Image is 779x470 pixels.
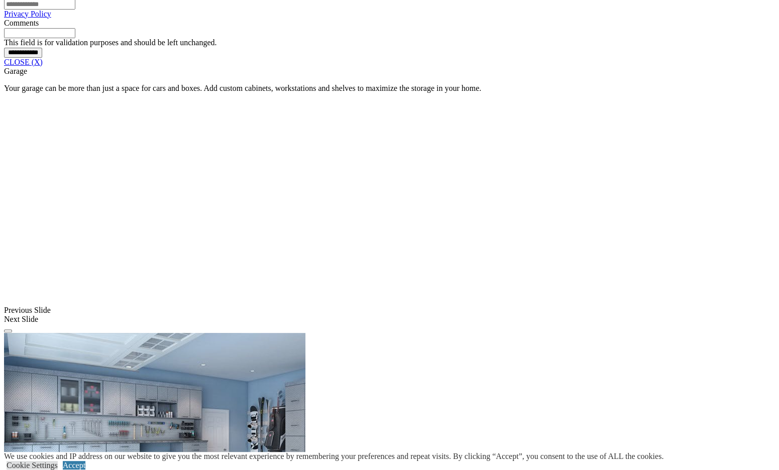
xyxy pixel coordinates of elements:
[4,10,51,18] a: Privacy Policy
[4,452,663,461] div: We use cookies and IP address on our website to give you the most relevant experience by remember...
[4,315,775,324] div: Next Slide
[63,461,85,469] a: Accept
[4,58,43,66] a: CLOSE (X)
[4,67,27,75] span: Garage
[4,329,12,332] button: Click here to pause slide show
[4,306,775,315] div: Previous Slide
[7,461,58,469] a: Cookie Settings
[4,38,775,47] div: This field is for validation purposes and should be left unchanged.
[4,84,775,93] p: Your garage can be more than just a space for cars and boxes. Add custom cabinets, workstations a...
[4,19,39,27] label: Comments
